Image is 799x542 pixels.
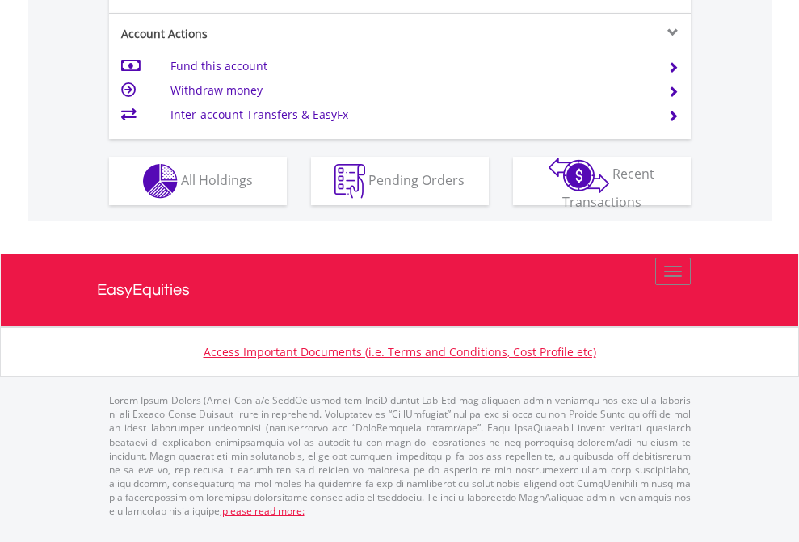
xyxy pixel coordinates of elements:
[143,164,178,199] img: holdings-wht.png
[222,504,305,518] a: please read more:
[109,393,691,518] p: Lorem Ipsum Dolors (Ame) Con a/e SeddOeiusmod tem InciDiduntut Lab Etd mag aliquaen admin veniamq...
[549,158,609,193] img: transactions-zar-wht.png
[109,26,400,42] div: Account Actions
[109,157,287,205] button: All Holdings
[368,170,465,188] span: Pending Orders
[311,157,489,205] button: Pending Orders
[334,164,365,199] img: pending_instructions-wht.png
[181,170,253,188] span: All Holdings
[513,157,691,205] button: Recent Transactions
[170,78,648,103] td: Withdraw money
[170,54,648,78] td: Fund this account
[170,103,648,127] td: Inter-account Transfers & EasyFx
[204,344,596,359] a: Access Important Documents (i.e. Terms and Conditions, Cost Profile etc)
[97,254,703,326] a: EasyEquities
